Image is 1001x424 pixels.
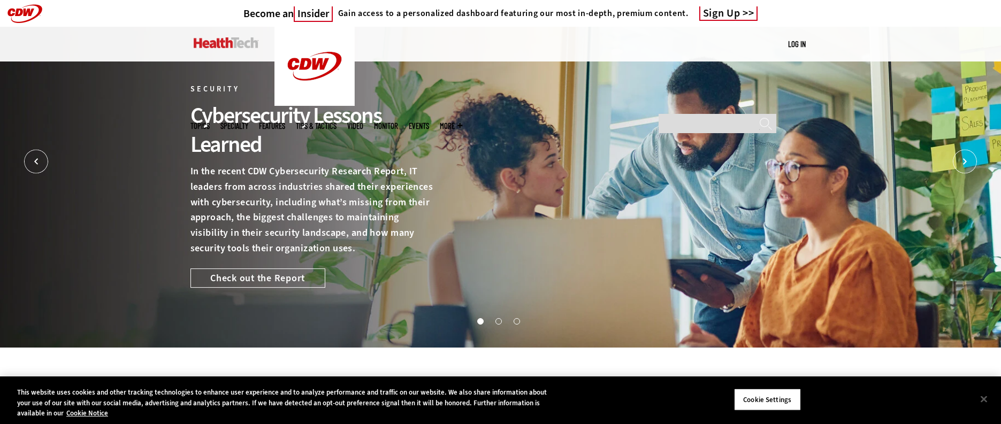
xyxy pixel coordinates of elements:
div: User menu [788,38,806,50]
img: Home [274,27,355,106]
button: 3 of 3 [514,318,519,323]
a: Features [259,122,285,130]
span: Specialty [220,122,248,130]
a: Events [409,122,429,130]
a: Gain access to a personalized dashboard featuring our most in-depth, premium content. [333,8,689,19]
button: Cookie Settings [734,388,801,411]
a: Sign Up [699,6,758,21]
a: Check out the Report [190,268,325,288]
div: This website uses cookies and other tracking technologies to enhance user experience and to analy... [17,387,551,419]
h4: Gain access to a personalized dashboard featuring our most in-depth, premium content. [338,8,689,19]
img: Home [194,37,258,48]
button: Next [953,150,977,174]
span: Topics [190,122,210,130]
a: Become anInsider [243,7,333,20]
button: 2 of 3 [495,318,501,323]
span: Insider [294,6,333,22]
button: 1 of 3 [477,318,483,323]
a: CDW [274,97,355,109]
button: Close [972,387,996,411]
a: MonITor [374,122,398,130]
button: Prev [24,150,48,174]
a: More information about your privacy [66,408,108,418]
span: In the recent CDW Cybersecurity Research Report, IT leaders from across industries shared their e... [190,165,433,255]
a: Video [347,122,363,130]
a: Log in [788,39,806,49]
a: Tips & Tactics [296,122,337,130]
span: More [440,122,462,130]
h3: Become an [243,7,333,20]
div: Cybersecurity Lessons Learned [190,101,439,159]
